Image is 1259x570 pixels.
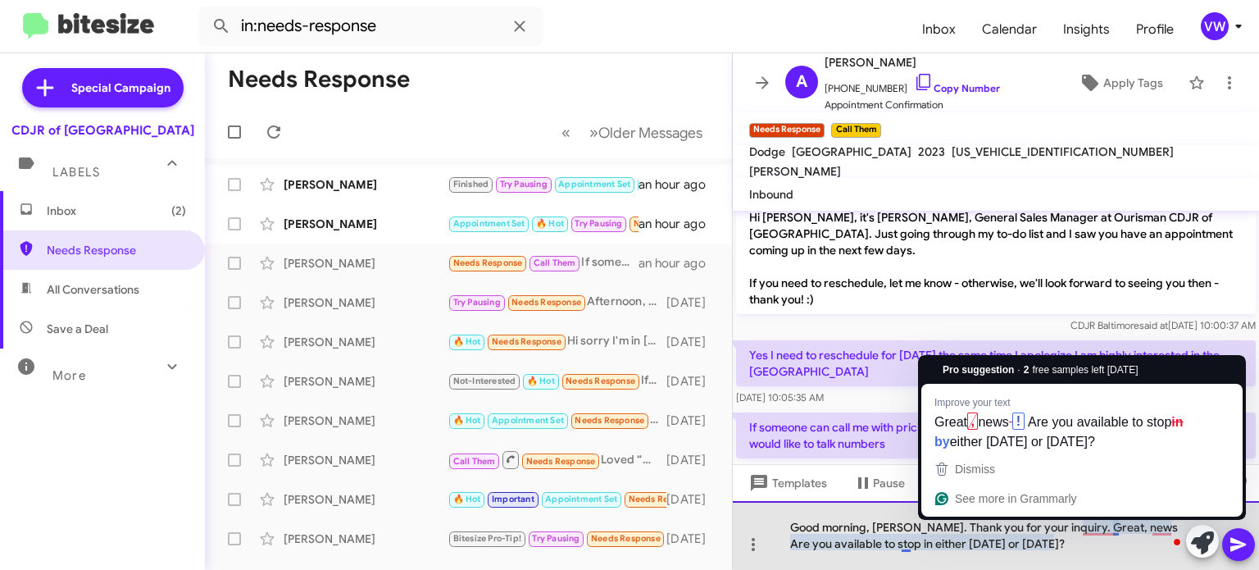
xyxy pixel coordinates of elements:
[736,340,1256,386] p: Yes I need to reschedule for [DATE] the same time I apologize I am highly interested in the [GEOG...
[47,321,108,337] span: Save a Deal
[666,294,719,311] div: [DATE]
[634,218,703,229] span: Needs Response
[453,533,521,544] span: Bitesize Pro-Tip!
[448,175,639,194] div: What are you talking about.????
[284,216,448,232] div: [PERSON_NAME]
[448,411,666,430] div: They said it was a no go
[453,179,489,189] span: Finished
[749,123,825,138] small: Needs Response
[448,293,666,312] div: Afternoon, could you give me a quote without driving down there ? Just curious 34k miles
[736,391,824,404] span: [DATE] 10:05:35 AM
[448,332,666,351] div: Hi sorry I'm in [US_STATE] any other way to do this
[952,144,1174,159] span: [US_VEHICLE_IDENTIFICATION_NUMBER]
[47,203,186,219] span: Inbox
[284,491,448,508] div: [PERSON_NAME]
[909,6,969,53] span: Inbox
[448,372,666,390] div: If i sell im not buying
[566,376,635,386] span: Needs Response
[561,122,570,143] span: «
[736,413,1256,458] p: If someone can call me with pricing that's great if you and your team hasn't priced it yet I woul...
[448,449,666,470] div: Loved “Hello [PERSON_NAME], I sent you pictures over of the He…”
[575,415,644,426] span: Needs Response
[453,336,481,347] span: 🔥 Hot
[284,334,448,350] div: [PERSON_NAME]
[666,491,719,508] div: [DATE]
[448,529,666,548] div: Good afternoon so I spoke with the lender they are willing to settle for $1000 to release the lie...
[552,116,580,149] button: Previous
[589,122,598,143] span: »
[639,255,719,271] div: an hour ago
[575,218,622,229] span: Try Pausing
[492,494,534,504] span: Important
[639,216,719,232] div: an hour ago
[666,452,719,468] div: [DATE]
[71,80,170,96] span: Special Campaign
[591,533,661,544] span: Needs Response
[47,281,139,298] span: All Conversations
[284,255,448,271] div: [PERSON_NAME]
[736,203,1256,314] p: Hi [PERSON_NAME], it's [PERSON_NAME], General Sales Manager at Ourisman CDJR of [GEOGRAPHIC_DATA]...
[666,334,719,350] div: [DATE]
[448,253,639,272] div: If someone can call me with pricing that's great if you and your team hasn't priced it yet I woul...
[666,373,719,390] div: [DATE]
[1050,6,1123,53] a: Insights
[825,72,1000,97] span: [PHONE_NUMBER]
[22,68,184,107] a: Special Campaign
[284,373,448,390] div: [PERSON_NAME]
[749,144,785,159] span: Dodge
[666,531,719,547] div: [DATE]
[749,187,793,202] span: Inbound
[171,203,186,219] span: (2)
[749,164,841,179] span: [PERSON_NAME]
[552,116,712,149] nav: Page navigation example
[453,415,481,426] span: 🔥 Hot
[52,368,86,383] span: More
[284,413,448,429] div: [PERSON_NAME]
[1103,68,1163,98] span: Apply Tags
[918,144,945,159] span: 2023
[284,176,448,193] div: [PERSON_NAME]
[1201,12,1229,40] div: vw
[825,52,1000,72] span: [PERSON_NAME]
[969,6,1050,53] a: Calendar
[580,116,712,149] button: Next
[733,468,840,498] button: Templates
[736,463,825,476] span: [DATE] 10:06:08 AM
[598,124,702,142] span: Older Messages
[526,456,596,467] span: Needs Response
[52,165,100,180] span: Labels
[1123,6,1187,53] a: Profile
[492,336,561,347] span: Needs Response
[792,144,911,159] span: [GEOGRAPHIC_DATA]
[228,66,410,93] h1: Needs Response
[639,176,719,193] div: an hour ago
[831,123,880,138] small: Call Them
[448,214,639,233] div: I need to reschedule I'm at the hospital with my dad maybe we can try for next week
[453,494,481,504] span: 🔥 Hot
[534,258,576,268] span: Call Them
[840,468,918,498] button: Pause
[500,179,548,189] span: Try Pausing
[11,122,194,139] div: CDJR of [GEOGRAPHIC_DATA]
[284,531,448,547] div: [PERSON_NAME]
[733,501,1259,570] div: To enrich screen reader interactions, please activate Accessibility in Grammarly extension settings
[746,468,827,498] span: Templates
[536,218,564,229] span: 🔥 Hot
[532,533,580,544] span: Try Pausing
[453,376,516,386] span: Not-Interested
[448,490,666,508] div: ok thxs
[558,179,630,189] span: Appointment Set
[873,468,905,498] span: Pause
[453,456,496,467] span: Call Them
[1187,12,1241,40] button: vw
[545,494,617,504] span: Appointment Set
[629,494,698,504] span: Needs Response
[1139,319,1168,331] span: said at
[284,452,448,468] div: [PERSON_NAME]
[453,218,525,229] span: Appointment Set
[492,415,564,426] span: Appointment Set
[796,69,807,95] span: A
